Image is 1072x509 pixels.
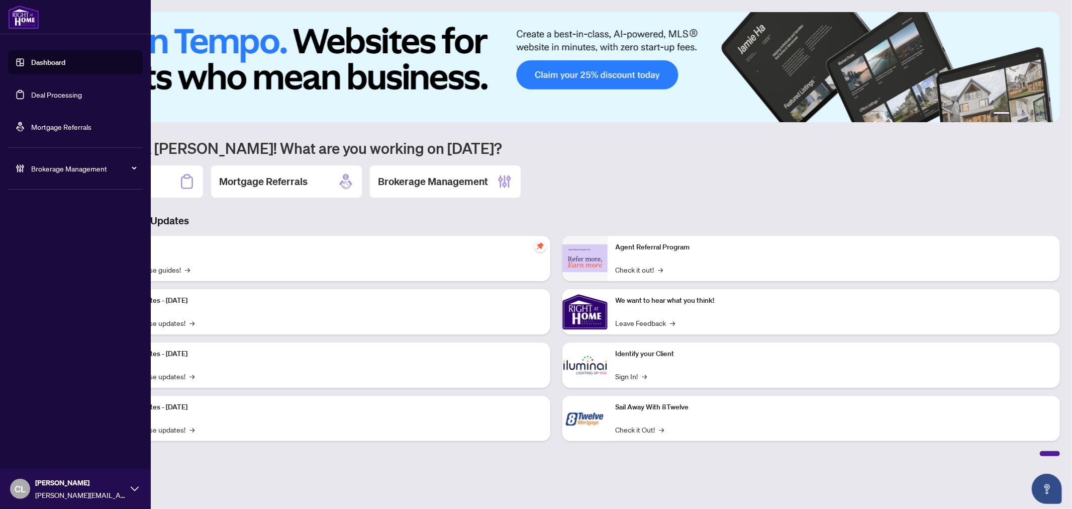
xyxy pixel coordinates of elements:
[52,214,1060,228] h3: Brokerage & Industry Updates
[658,264,663,275] span: →
[1022,112,1026,116] button: 3
[378,175,488,189] h2: Brokerage Management
[8,5,39,29] img: logo
[189,317,194,328] span: →
[219,175,308,189] h2: Mortgage Referrals
[616,402,1052,413] p: Sail Away With 8Twelve
[1014,112,1018,116] button: 2
[616,317,675,328] a: Leave Feedback→
[52,138,1060,157] h1: Welcome back [PERSON_NAME]! What are you working on [DATE]?
[616,424,664,435] a: Check it Out!→
[1046,112,1050,116] button: 6
[106,402,542,413] p: Platform Updates - [DATE]
[616,264,663,275] a: Check it out!→
[994,112,1010,116] button: 1
[616,371,647,382] a: Sign In!→
[1030,112,1034,116] button: 4
[562,396,608,441] img: Sail Away With 8Twelve
[189,371,194,382] span: →
[189,424,194,435] span: →
[31,163,136,174] span: Brokerage Management
[562,244,608,272] img: Agent Referral Program
[106,295,542,306] p: Platform Updates - [DATE]
[52,12,1060,122] img: Slide 0
[1038,112,1042,116] button: 5
[1032,474,1062,504] button: Open asap
[616,242,1052,253] p: Agent Referral Program
[670,317,675,328] span: →
[31,122,91,131] a: Mortgage Referrals
[31,58,65,67] a: Dashboard
[185,264,190,275] span: →
[106,349,542,360] p: Platform Updates - [DATE]
[659,424,664,435] span: →
[642,371,647,382] span: →
[616,295,1052,306] p: We want to hear what you think!
[106,242,542,253] p: Self-Help
[35,477,126,488] span: [PERSON_NAME]
[35,489,126,500] span: [PERSON_NAME][EMAIL_ADDRESS][DOMAIN_NAME]
[31,90,82,99] a: Deal Processing
[616,349,1052,360] p: Identify your Client
[562,289,608,334] img: We want to hear what you think!
[534,240,546,252] span: pushpin
[562,343,608,388] img: Identify your Client
[15,482,26,496] span: CL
